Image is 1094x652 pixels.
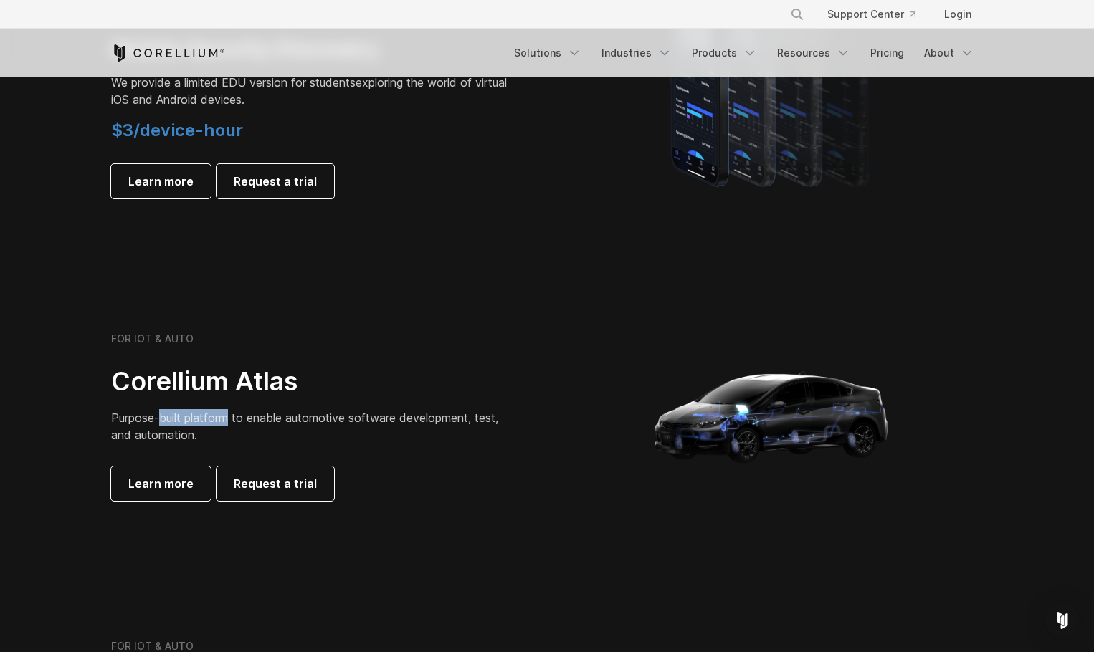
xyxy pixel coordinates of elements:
[217,466,334,501] a: Request a trial
[773,1,983,27] div: Navigation Menu
[234,173,317,190] span: Request a trial
[629,273,915,560] img: Corellium_Hero_Atlas_alt
[505,40,590,66] a: Solutions
[111,44,225,62] a: Corellium Home
[915,40,983,66] a: About
[784,1,810,27] button: Search
[111,74,513,108] p: exploring the world of virtual iOS and Android devices.
[234,475,317,492] span: Request a trial
[128,475,194,492] span: Learn more
[111,466,211,501] a: Learn more
[111,411,498,442] span: Purpose-built platform to enable automotive software development, test, and automation.
[505,40,983,66] div: Navigation Menu
[111,365,513,398] h2: Corellium Atlas
[1045,603,1080,638] div: Open Intercom Messenger
[111,75,356,90] span: We provide a limited EDU version for students
[128,173,194,190] span: Learn more
[111,332,194,345] h6: FOR IOT & AUTO
[593,40,680,66] a: Industries
[683,40,766,66] a: Products
[111,120,243,140] span: $3/device-hour
[933,1,983,27] a: Login
[816,1,927,27] a: Support Center
[862,40,913,66] a: Pricing
[217,164,334,198] a: Request a trial
[111,164,211,198] a: Learn more
[769,40,859,66] a: Resources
